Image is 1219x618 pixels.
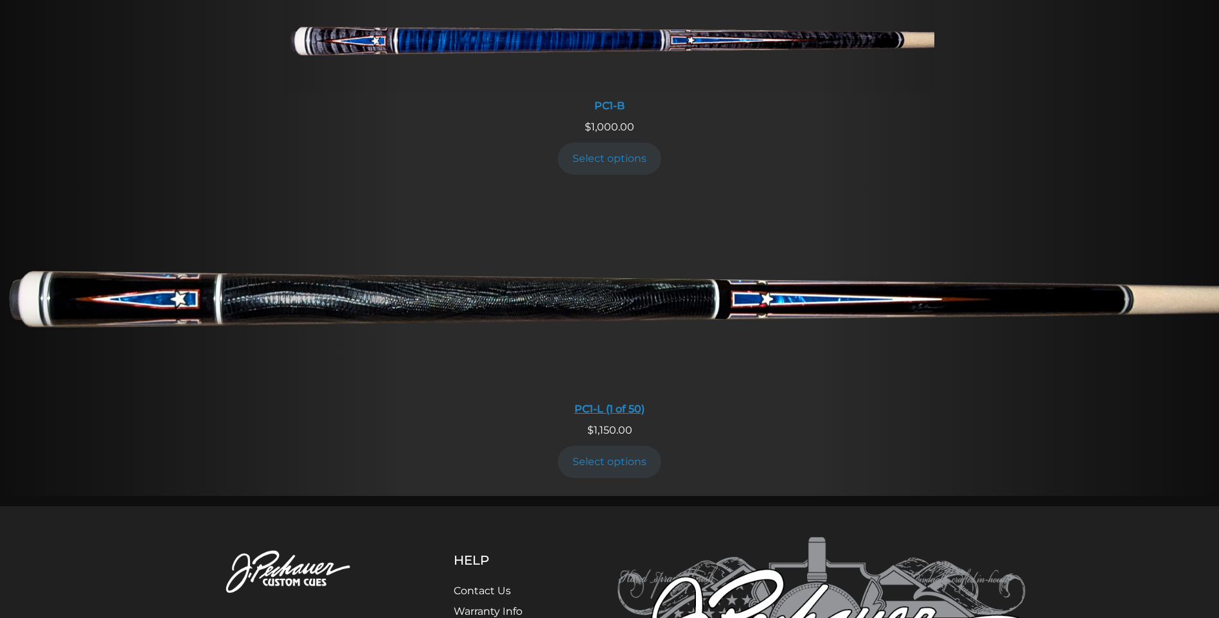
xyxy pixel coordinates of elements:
a: Add to cart: “PC1-B” [558,143,662,174]
a: Contact Us [454,585,511,597]
span: 1,150.00 [587,424,632,436]
span: $ [587,424,594,436]
a: Add to cart: “PC1-L (1 of 50)” [558,446,662,477]
h5: Help [454,552,553,568]
a: Warranty Info [454,605,522,617]
div: PC1-B [285,100,934,112]
span: $ [585,121,591,133]
img: Pechauer Custom Cues [193,537,390,608]
span: 1,000.00 [585,121,634,133]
